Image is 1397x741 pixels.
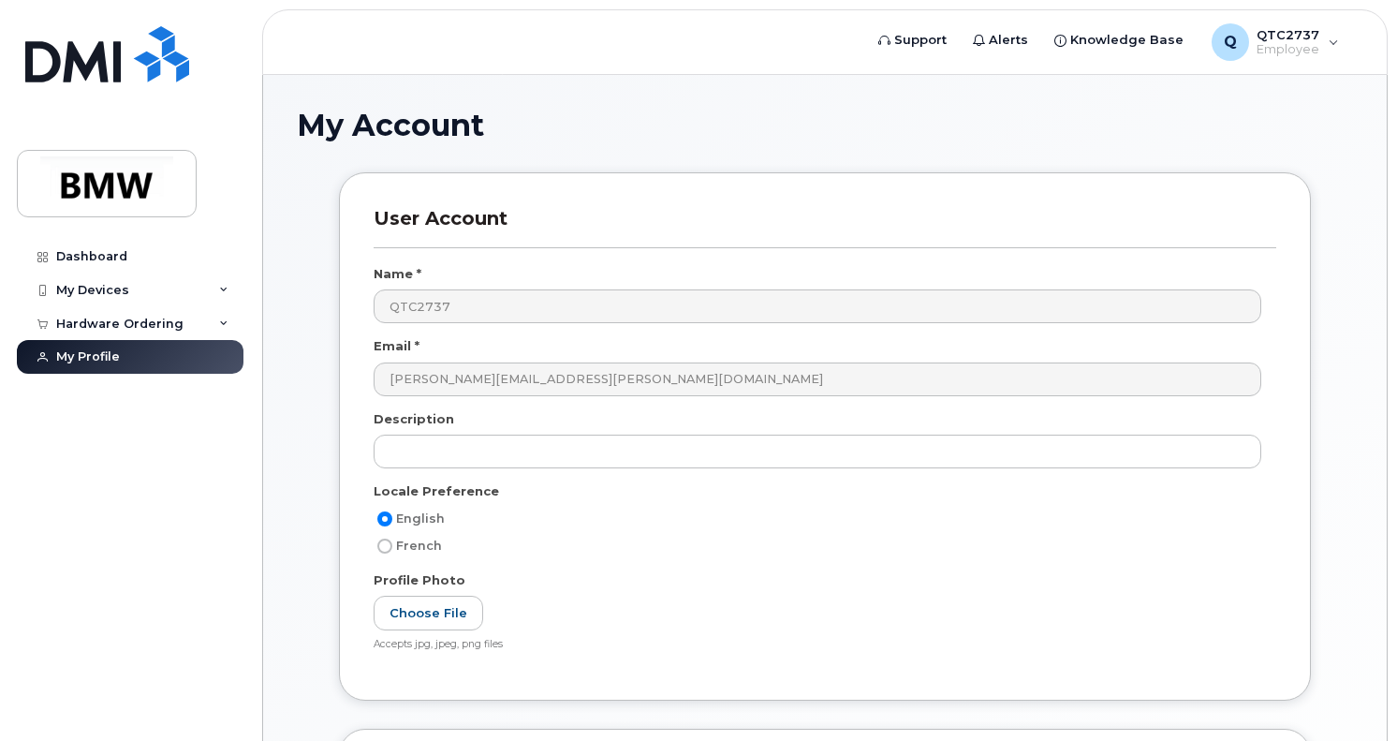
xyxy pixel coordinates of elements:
[374,265,421,283] label: Name *
[374,482,499,500] label: Locale Preference
[374,410,454,428] label: Description
[396,539,442,553] span: French
[377,539,392,554] input: French
[297,109,1353,141] h1: My Account
[374,638,1261,652] div: Accepts jpg, jpeg, png files
[374,337,419,355] label: Email *
[374,571,465,589] label: Profile Photo
[396,511,445,526] span: English
[374,207,1276,247] h3: User Account
[377,511,392,526] input: English
[374,596,483,630] label: Choose File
